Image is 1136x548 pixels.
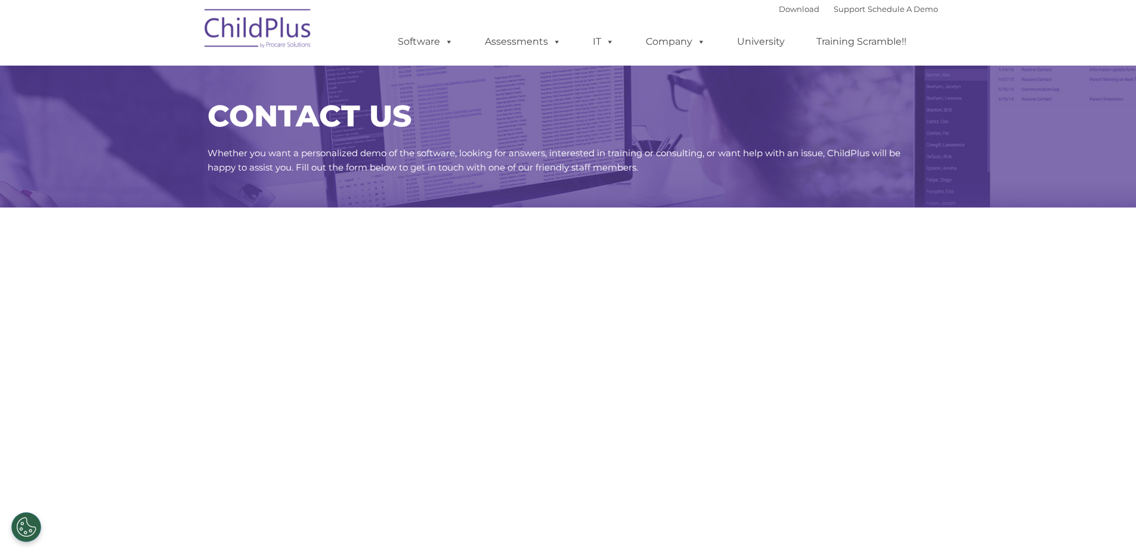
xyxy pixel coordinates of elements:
[1076,491,1136,548] iframe: Chat Widget
[199,1,318,60] img: ChildPlus by Procare Solutions
[208,98,411,134] span: CONTACT US
[208,147,900,173] span: Whether you want a personalized demo of the software, looking for answers, interested in training...
[386,30,465,54] a: Software
[804,30,918,54] a: Training Scramble!!
[779,4,938,14] font: |
[725,30,797,54] a: University
[634,30,717,54] a: Company
[473,30,573,54] a: Assessments
[581,30,626,54] a: IT
[834,4,865,14] a: Support
[868,4,938,14] a: Schedule A Demo
[779,4,819,14] a: Download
